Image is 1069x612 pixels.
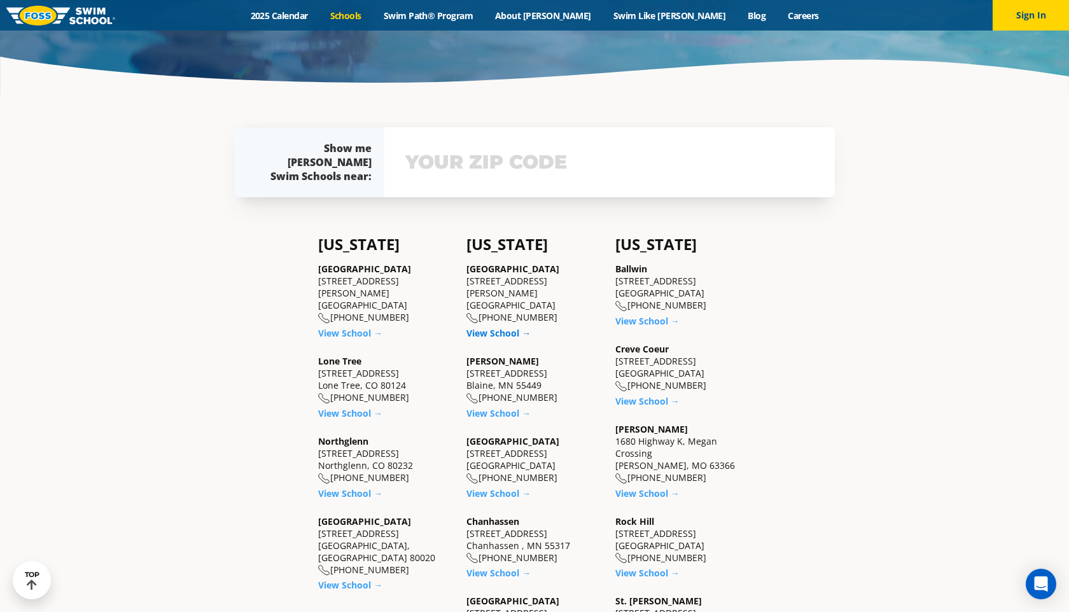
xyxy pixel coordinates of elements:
a: View School → [318,327,382,339]
a: Swim Like [PERSON_NAME] [602,10,737,22]
a: Schools [319,10,372,22]
div: [STREET_ADDRESS] [GEOGRAPHIC_DATA] [PHONE_NUMBER] [615,515,751,564]
img: location-phone-o-icon.svg [318,473,330,484]
a: View School → [615,487,680,499]
a: View School → [466,407,531,419]
div: [STREET_ADDRESS] [GEOGRAPHIC_DATA] [PHONE_NUMBER] [615,343,751,392]
a: View School → [318,407,382,419]
a: View School → [615,567,680,579]
img: location-phone-o-icon.svg [615,473,627,484]
h4: [US_STATE] [615,235,751,253]
a: Chanhassen [466,515,519,527]
a: [GEOGRAPHIC_DATA] [466,435,559,447]
a: St. [PERSON_NAME] [615,595,702,607]
a: Careers [777,10,830,22]
img: location-phone-o-icon.svg [466,393,479,404]
a: Swim Path® Program [372,10,484,22]
div: [STREET_ADDRESS][PERSON_NAME] [GEOGRAPHIC_DATA] [PHONE_NUMBER] [318,263,454,324]
div: [STREET_ADDRESS] [GEOGRAPHIC_DATA] [PHONE_NUMBER] [466,435,602,484]
a: View School → [466,327,531,339]
div: [STREET_ADDRESS] Blaine, MN 55449 [PHONE_NUMBER] [466,355,602,404]
img: location-phone-o-icon.svg [318,393,330,404]
a: Ballwin [615,263,647,275]
a: Northglenn [318,435,368,447]
a: [GEOGRAPHIC_DATA] [466,595,559,607]
h4: [US_STATE] [318,235,454,253]
img: FOSS Swim School Logo [6,6,115,25]
div: 1680 Highway K, Megan Crossing [PERSON_NAME], MO 63366 [PHONE_NUMBER] [615,423,751,484]
a: View School → [615,395,680,407]
img: location-phone-o-icon.svg [466,313,479,324]
img: location-phone-o-icon.svg [318,313,330,324]
div: TOP [25,571,39,590]
a: View School → [466,567,531,579]
img: location-phone-o-icon.svg [615,381,627,392]
a: View School → [615,315,680,327]
a: [GEOGRAPHIC_DATA] [318,515,411,527]
a: [PERSON_NAME] [615,423,688,435]
img: location-phone-o-icon.svg [466,473,479,484]
img: location-phone-o-icon.svg [615,553,627,564]
a: Creve Coeur [615,343,669,355]
a: Lone Tree [318,355,361,367]
a: View School → [318,487,382,499]
a: [GEOGRAPHIC_DATA] [318,263,411,275]
a: [PERSON_NAME] [466,355,539,367]
a: View School → [318,579,382,591]
img: location-phone-o-icon.svg [615,301,627,312]
div: [STREET_ADDRESS] [GEOGRAPHIC_DATA] [PHONE_NUMBER] [615,263,751,312]
a: Rock Hill [615,515,654,527]
a: About [PERSON_NAME] [484,10,603,22]
h4: [US_STATE] [466,235,602,253]
div: [STREET_ADDRESS][PERSON_NAME] [GEOGRAPHIC_DATA] [PHONE_NUMBER] [466,263,602,324]
div: Open Intercom Messenger [1026,569,1056,599]
a: [GEOGRAPHIC_DATA] [466,263,559,275]
div: [STREET_ADDRESS] Lone Tree, CO 80124 [PHONE_NUMBER] [318,355,454,404]
div: [STREET_ADDRESS] Chanhassen , MN 55317 [PHONE_NUMBER] [466,515,602,564]
div: [STREET_ADDRESS] [GEOGRAPHIC_DATA], [GEOGRAPHIC_DATA] 80020 [PHONE_NUMBER] [318,515,454,576]
a: 2025 Calendar [239,10,319,22]
div: [STREET_ADDRESS] Northglenn, CO 80232 [PHONE_NUMBER] [318,435,454,484]
a: View School → [466,487,531,499]
img: location-phone-o-icon.svg [466,553,479,564]
input: YOUR ZIP CODE [402,144,817,181]
a: Blog [737,10,777,22]
div: Show me [PERSON_NAME] Swim Schools near: [260,141,372,183]
img: location-phone-o-icon.svg [318,565,330,576]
